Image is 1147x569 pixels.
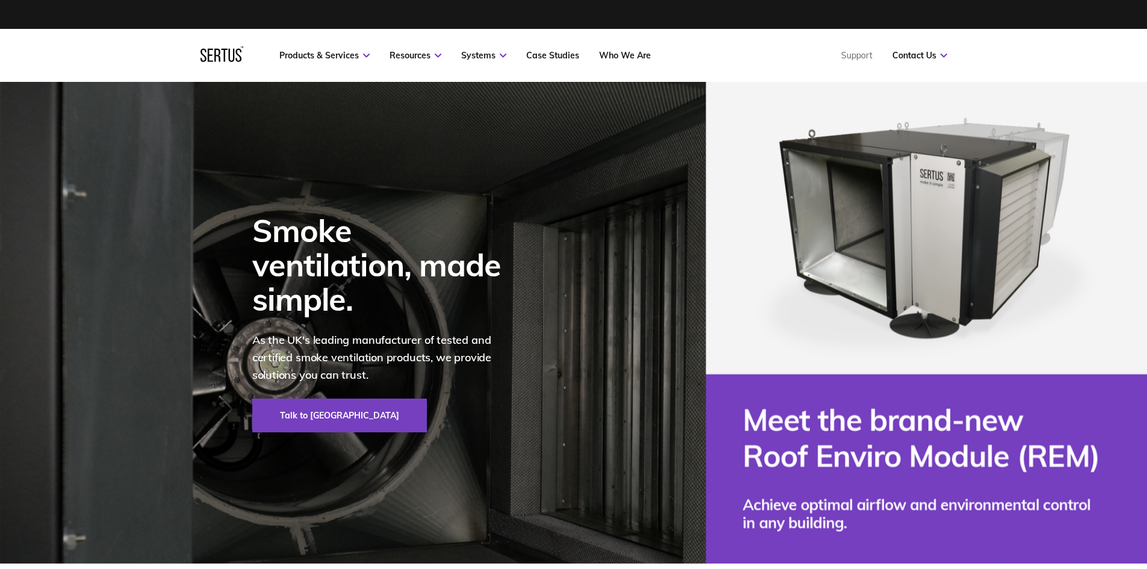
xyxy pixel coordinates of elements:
[526,50,579,61] a: Case Studies
[279,50,370,61] a: Products & Services
[841,50,872,61] a: Support
[252,399,427,432] a: Talk to [GEOGRAPHIC_DATA]
[599,50,651,61] a: Who We Are
[252,332,517,384] p: As the UK's leading manufacturer of tested and certified smoke ventilation products, we provide s...
[461,50,506,61] a: Systems
[252,213,517,317] div: Smoke ventilation, made simple.
[390,50,441,61] a: Resources
[930,429,1147,569] iframe: Chat Widget
[892,50,947,61] a: Contact Us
